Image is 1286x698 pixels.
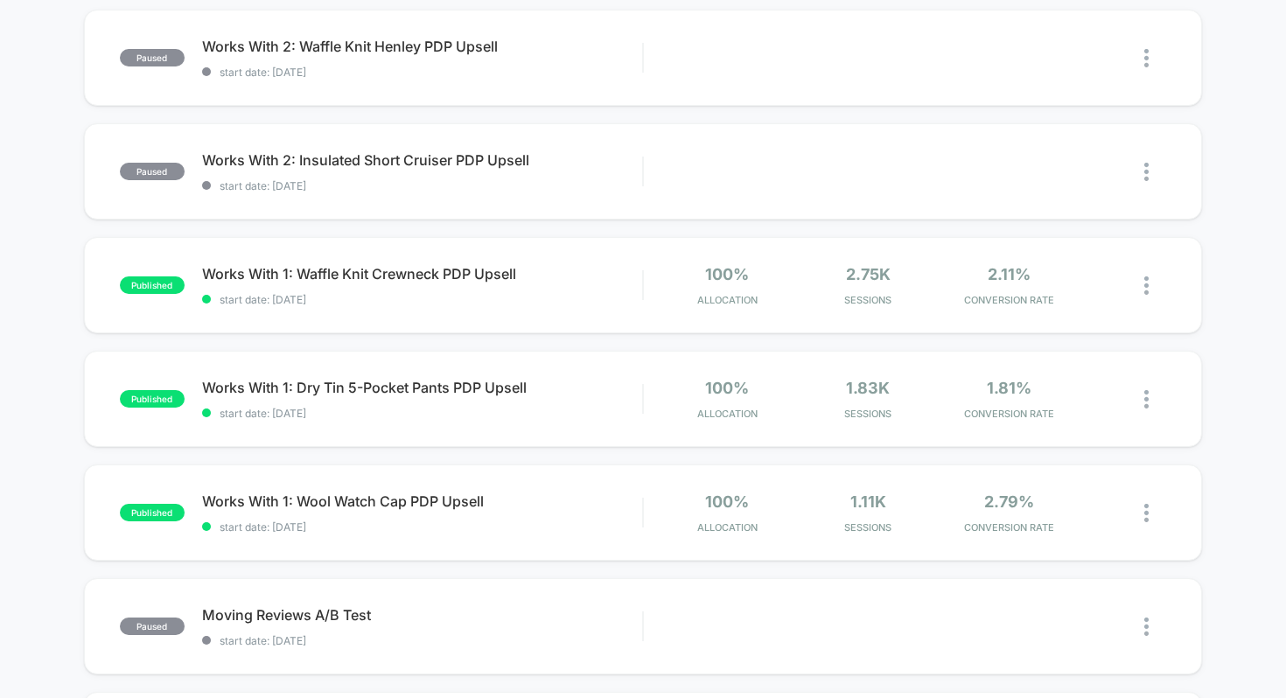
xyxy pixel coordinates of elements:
span: paused [120,49,185,66]
img: close [1144,390,1149,408]
img: close [1144,618,1149,636]
span: 1.81% [987,379,1031,397]
span: Allocation [697,408,758,420]
span: Sessions [802,408,934,420]
span: Sessions [802,521,934,534]
span: 100% [705,379,749,397]
span: start date: [DATE] [202,407,643,420]
img: close [1144,504,1149,522]
span: CONVERSION RATE [943,521,1075,534]
span: start date: [DATE] [202,293,643,306]
img: close [1144,49,1149,67]
span: 2.79% [984,492,1034,511]
span: Works With 2: Insulated Short Cruiser PDP Upsell [202,151,643,169]
span: published [120,276,185,294]
span: 2.11% [988,265,1031,283]
span: Works With 2: Waffle Knit Henley PDP Upsell [202,38,643,55]
span: Allocation [697,294,758,306]
span: CONVERSION RATE [943,408,1075,420]
span: 100% [705,265,749,283]
span: published [120,504,185,521]
img: close [1144,163,1149,181]
span: 1.11k [850,492,886,511]
span: paused [120,163,185,180]
span: published [120,390,185,408]
span: 1.83k [846,379,890,397]
span: CONVERSION RATE [943,294,1075,306]
span: Allocation [697,521,758,534]
span: Sessions [802,294,934,306]
span: Works With 1: Waffle Knit Crewneck PDP Upsell [202,265,643,283]
span: Moving Reviews A/B Test [202,606,643,624]
span: start date: [DATE] [202,634,643,647]
span: start date: [DATE] [202,66,643,79]
span: 2.75k [846,265,891,283]
span: start date: [DATE] [202,179,643,192]
span: start date: [DATE] [202,520,643,534]
span: paused [120,618,185,635]
span: 100% [705,492,749,511]
img: close [1144,276,1149,295]
span: Works With 1: Dry Tin 5-Pocket Pants PDP Upsell [202,379,643,396]
span: Works With 1: Wool Watch Cap PDP Upsell [202,492,643,510]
